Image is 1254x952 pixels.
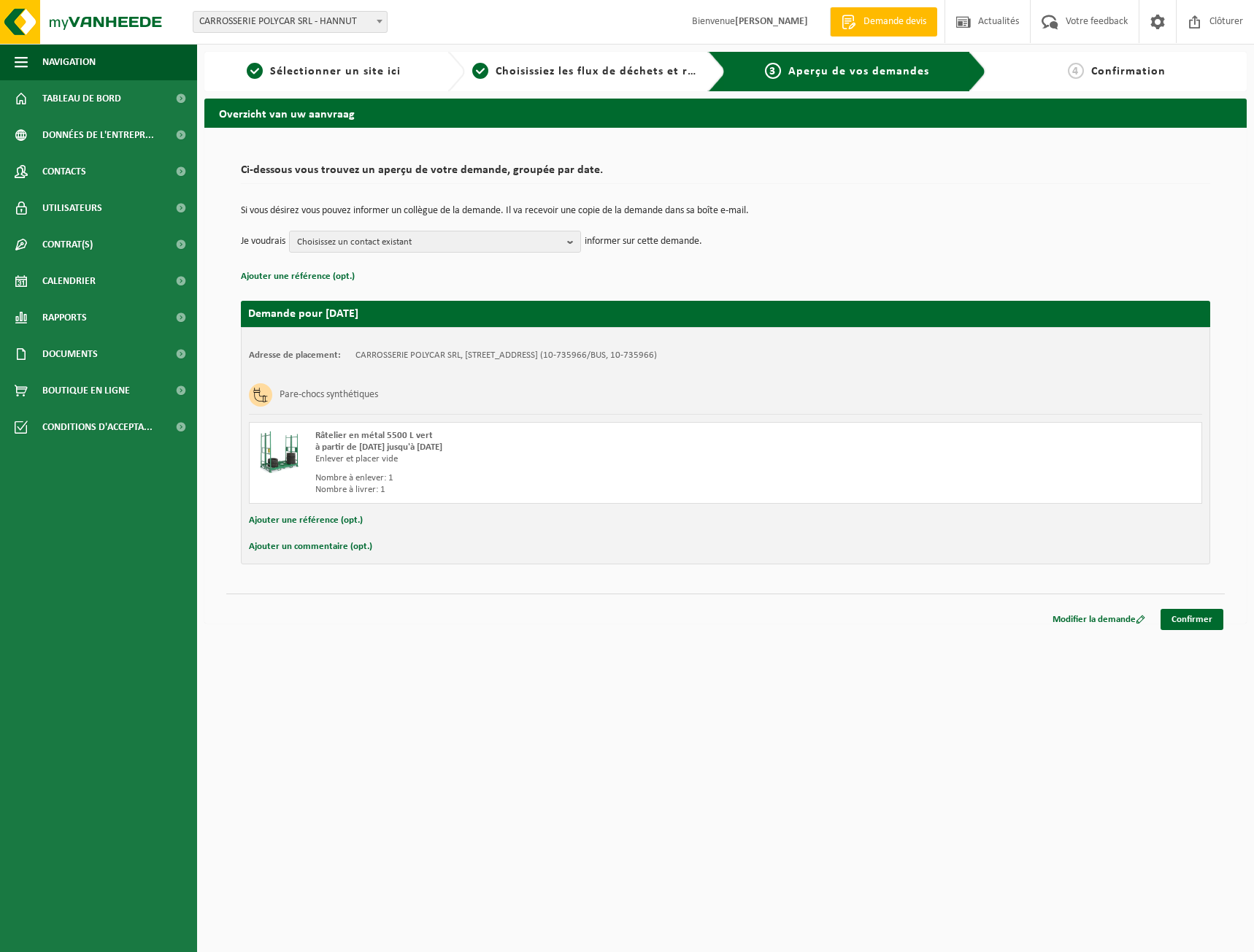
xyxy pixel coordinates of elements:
[42,226,93,263] span: Contrat(s)
[257,430,301,474] img: PB-MR-5500-MET-GN-01.png
[248,308,358,320] strong: Demande pour [DATE]
[193,12,387,32] span: CARROSSERIE POLYCAR SRL - HANNUT
[42,80,121,117] span: Tableau de bord
[1042,609,1156,630] a: Modifier la demande
[42,153,86,190] span: Contacts
[289,231,581,253] button: Choisissez un contact existant
[193,11,388,33] span: CARROSSERIE POLYCAR SRL - HANNUT
[241,164,1210,184] h2: Ci-dessous vous trouvez un aperçu de votre demande, groupée par date.
[735,16,808,27] strong: [PERSON_NAME]
[860,15,930,29] span: Demande devis
[42,190,102,226] span: Utilisateurs
[585,231,702,253] p: informer sur cette demande.
[280,383,378,407] h3: Pare-chocs synthétiques
[1091,66,1166,77] span: Confirmation
[42,263,96,299] span: Calendrier
[241,267,355,286] button: Ajouter une référence (opt.)
[42,44,96,80] span: Navigation
[1161,609,1223,630] a: Confirmer
[42,336,98,372] span: Documents
[249,350,341,360] strong: Adresse de placement:
[315,453,784,465] div: Enlever et placer vide
[472,63,488,79] span: 2
[249,537,372,556] button: Ajouter un commentaire (opt.)
[472,63,696,80] a: 2Choisissiez les flux de déchets et récipients
[204,99,1247,127] h2: Overzicht van uw aanvraag
[249,511,363,530] button: Ajouter une référence (opt.)
[247,63,263,79] span: 1
[241,206,1210,216] p: Si vous désirez vous pouvez informer un collègue de la demande. Il va recevoir une copie de la de...
[297,231,561,253] span: Choisissez un contact existant
[270,66,401,77] span: Sélectionner un site ici
[315,472,784,484] div: Nombre à enlever: 1
[315,431,433,440] span: Râtelier en métal 5500 L vert
[42,409,153,445] span: Conditions d'accepta...
[315,484,784,496] div: Nombre à livrer: 1
[788,66,929,77] span: Aperçu de vos demandes
[1068,63,1084,79] span: 4
[42,299,87,336] span: Rapports
[212,63,436,80] a: 1Sélectionner un site ici
[355,350,657,361] td: CARROSSERIE POLYCAR SRL, [STREET_ADDRESS] (10-735966/BUS, 10-735966)
[765,63,781,79] span: 3
[42,372,130,409] span: Boutique en ligne
[241,231,285,253] p: Je voudrais
[42,117,154,153] span: Données de l'entrepr...
[315,442,442,452] strong: à partir de [DATE] jusqu'à [DATE]
[830,7,937,37] a: Demande devis
[496,66,739,77] span: Choisissiez les flux de déchets et récipients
